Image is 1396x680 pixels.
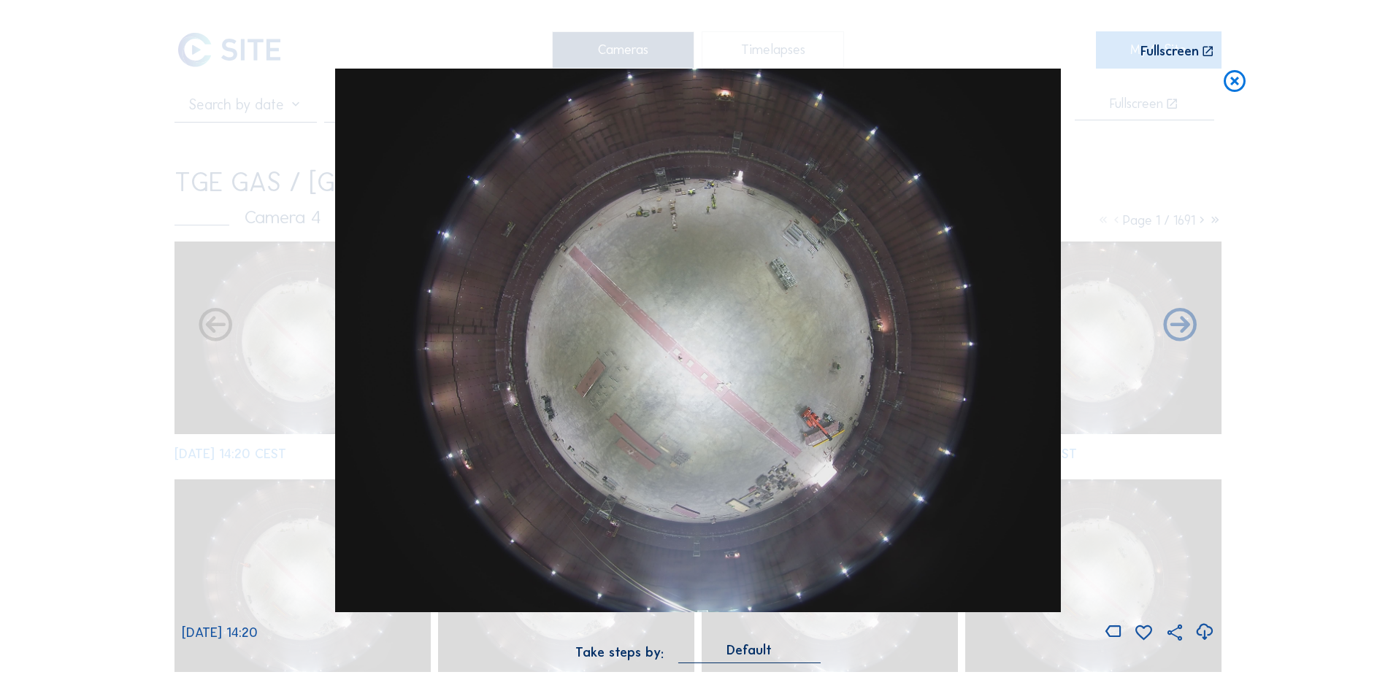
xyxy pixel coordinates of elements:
[1160,306,1200,347] i: Back
[196,306,236,347] i: Forward
[1140,45,1199,58] div: Fullscreen
[726,644,772,657] div: Default
[575,646,664,659] div: Take steps by:
[678,644,821,663] div: Default
[182,625,258,641] span: [DATE] 14:20
[335,69,1061,613] img: Image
